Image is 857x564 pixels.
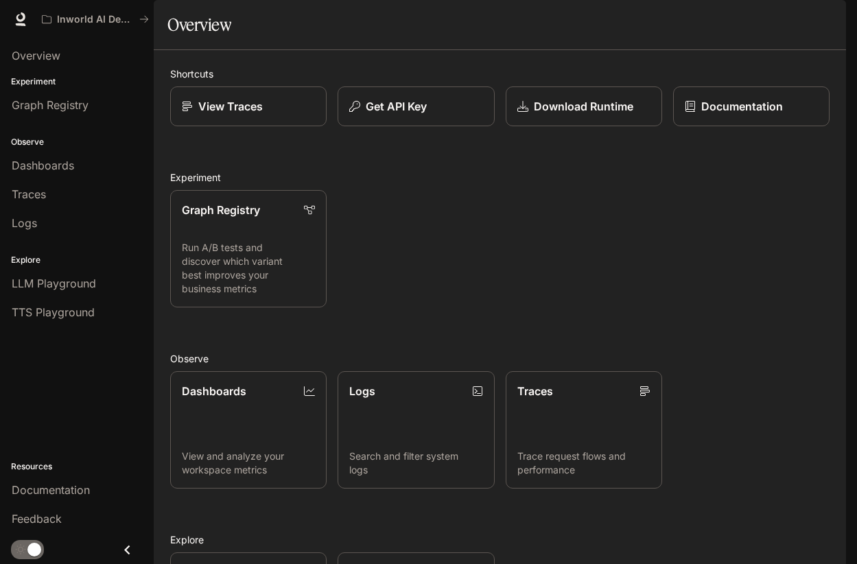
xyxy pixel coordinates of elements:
[57,14,134,25] p: Inworld AI Demos
[182,241,315,296] p: Run A/B tests and discover which variant best improves your business metrics
[198,98,263,115] p: View Traces
[534,98,633,115] p: Download Runtime
[170,532,830,547] h2: Explore
[182,202,260,218] p: Graph Registry
[338,371,494,489] a: LogsSearch and filter system logs
[170,351,830,366] h2: Observe
[170,67,830,81] h2: Shortcuts
[517,449,650,477] p: Trace request flows and performance
[167,11,231,38] h1: Overview
[349,449,482,477] p: Search and filter system logs
[517,383,553,399] p: Traces
[506,371,662,489] a: TracesTrace request flows and performance
[366,98,427,115] p: Get API Key
[170,371,327,489] a: DashboardsView and analyze your workspace metrics
[170,170,830,185] h2: Experiment
[338,86,494,126] button: Get API Key
[170,86,327,126] a: View Traces
[673,86,830,126] a: Documentation
[182,449,315,477] p: View and analyze your workspace metrics
[36,5,155,33] button: All workspaces
[349,383,375,399] p: Logs
[701,98,783,115] p: Documentation
[506,86,662,126] a: Download Runtime
[170,190,327,307] a: Graph RegistryRun A/B tests and discover which variant best improves your business metrics
[182,383,246,399] p: Dashboards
